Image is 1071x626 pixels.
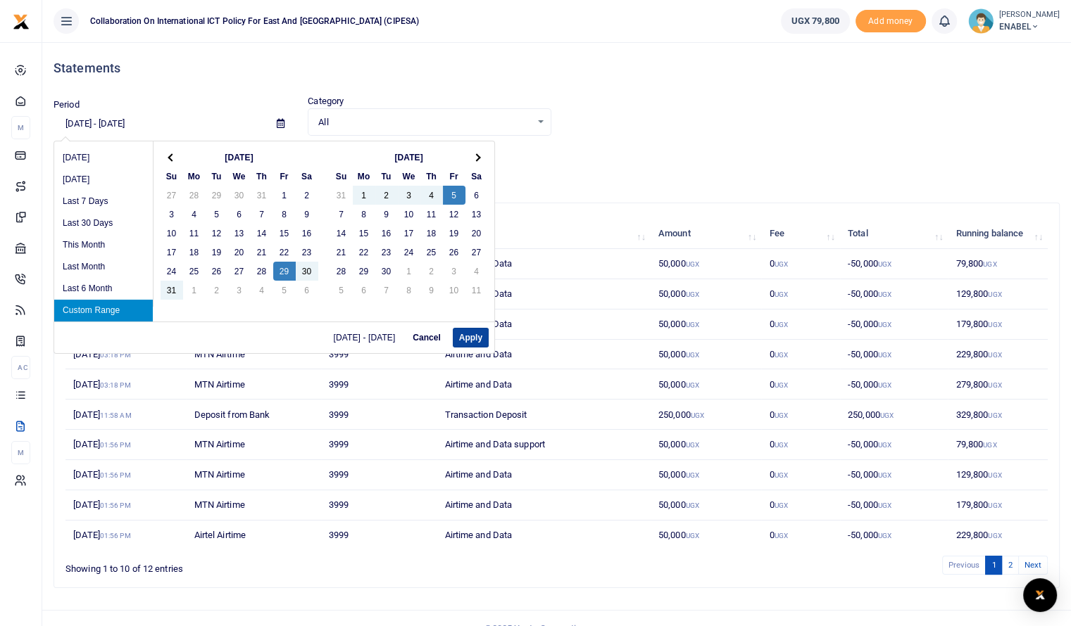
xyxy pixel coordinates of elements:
[353,205,375,224] td: 8
[968,8,1060,34] a: profile-user [PERSON_NAME] ENABEL
[948,340,1048,370] td: 229,800
[988,351,1001,359] small: UGX
[775,471,788,479] small: UGX
[651,400,761,430] td: 250,000
[11,356,30,379] li: Ac
[691,411,704,419] small: UGX
[228,243,251,262] td: 20
[186,520,320,550] td: Airtel Airtime
[437,430,650,460] td: Airtime and Data support
[65,490,186,520] td: [DATE]
[206,262,228,281] td: 26
[686,321,699,328] small: UGX
[420,205,443,224] td: 11
[161,224,183,243] td: 10
[334,333,401,342] span: [DATE] - [DATE]
[775,411,788,419] small: UGX
[988,532,1001,539] small: UGX
[878,290,891,298] small: UGX
[443,205,465,224] td: 12
[353,262,375,281] td: 29
[273,224,296,243] td: 15
[330,186,353,205] td: 31
[273,167,296,186] th: Fr
[775,381,788,389] small: UGX
[651,460,761,490] td: 50,000
[465,205,488,224] td: 13
[206,186,228,205] td: 29
[651,219,761,249] th: Amount: activate to sort column ascending
[420,224,443,243] td: 18
[375,167,398,186] th: Tu
[443,281,465,300] td: 10
[54,300,153,321] li: Custom Range
[453,328,489,347] button: Apply
[161,205,183,224] td: 3
[54,98,80,112] label: Period
[65,340,186,370] td: [DATE]
[761,520,840,550] td: 0
[183,262,206,281] td: 25
[443,224,465,243] td: 19
[321,340,437,370] td: 3999
[948,309,1048,340] td: 179,800
[840,369,948,400] td: -50,000
[775,502,788,509] small: UGX
[375,262,398,281] td: 30
[443,186,465,205] td: 5
[273,281,296,300] td: 5
[406,328,446,347] button: Cancel
[878,381,891,389] small: UGX
[353,243,375,262] td: 22
[161,167,183,186] th: Su
[968,8,994,34] img: profile-user
[988,502,1001,509] small: UGX
[398,224,420,243] td: 17
[296,205,318,224] td: 9
[11,441,30,464] li: M
[330,243,353,262] td: 21
[65,400,186,430] td: [DATE]
[651,279,761,309] td: 50,000
[183,243,206,262] td: 18
[321,369,437,400] td: 3999
[840,490,948,520] td: -50,000
[761,400,840,430] td: 0
[13,13,30,30] img: logo-small
[54,147,153,169] li: [DATE]
[988,411,1001,419] small: UGX
[54,153,1060,167] p: Download
[251,224,273,243] td: 14
[1001,556,1018,575] a: 2
[840,309,948,340] td: -50,000
[251,167,273,186] th: Th
[330,262,353,281] td: 28
[651,490,761,520] td: 50,000
[296,243,318,262] td: 23
[948,520,1048,550] td: 229,800
[161,243,183,262] td: 17
[878,532,891,539] small: UGX
[228,186,251,205] td: 30
[988,381,1001,389] small: UGX
[775,290,788,298] small: UGX
[948,430,1048,460] td: 79,800
[398,205,420,224] td: 10
[420,262,443,281] td: 2
[437,490,650,520] td: Airtime and Data
[398,281,420,300] td: 8
[761,369,840,400] td: 0
[948,249,1048,279] td: 79,800
[228,205,251,224] td: 6
[985,556,1002,575] a: 1
[437,219,650,249] th: Memo: activate to sort column ascending
[398,243,420,262] td: 24
[353,167,375,186] th: Mo
[443,243,465,262] td: 26
[308,94,344,108] label: Category
[856,15,926,25] a: Add money
[251,262,273,281] td: 28
[878,502,891,509] small: UGX
[443,167,465,186] th: Fr
[183,167,206,186] th: Mo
